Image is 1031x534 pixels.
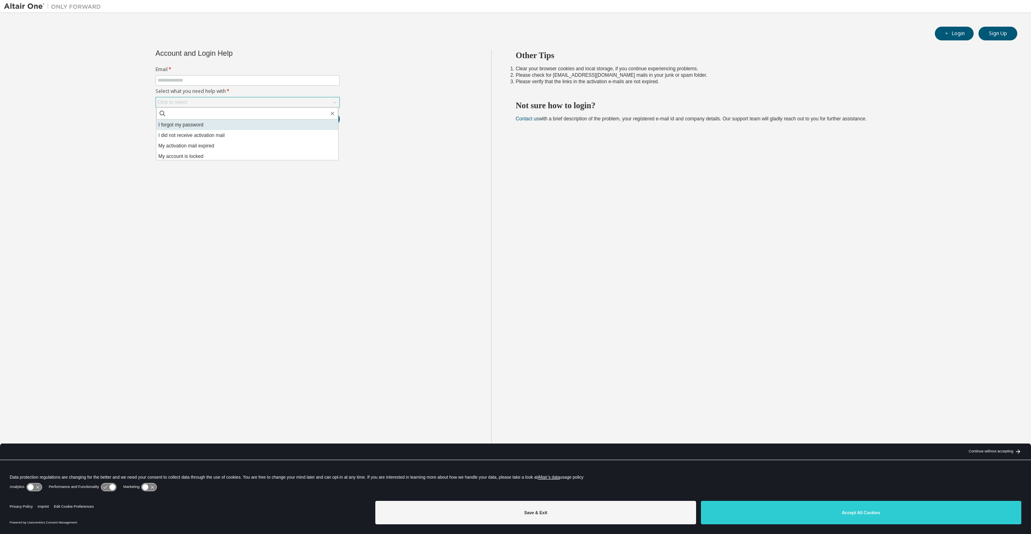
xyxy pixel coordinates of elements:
[516,72,1003,78] li: Please check for [EMAIL_ADDRESS][DOMAIN_NAME] mails in your junk or spam folder.
[156,50,303,57] div: Account and Login Help
[156,66,340,73] label: Email
[158,99,187,105] div: Click to select
[516,78,1003,85] li: Please verify that the links in the activation e-mails are not expired.
[516,65,1003,72] li: Clear your browser cookies and local storage, if you continue experiencing problems.
[516,116,867,122] span: with a brief description of the problem, your registered e-mail id and company details. Our suppo...
[156,97,339,107] div: Click to select
[935,27,974,40] button: Login
[4,2,105,11] img: Altair One
[978,27,1017,40] button: Sign Up
[156,88,340,95] label: Select what you need help with
[156,120,338,130] li: I forgot my password
[516,50,1003,61] h2: Other Tips
[516,100,1003,111] h2: Not sure how to login?
[516,116,539,122] a: Contact us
